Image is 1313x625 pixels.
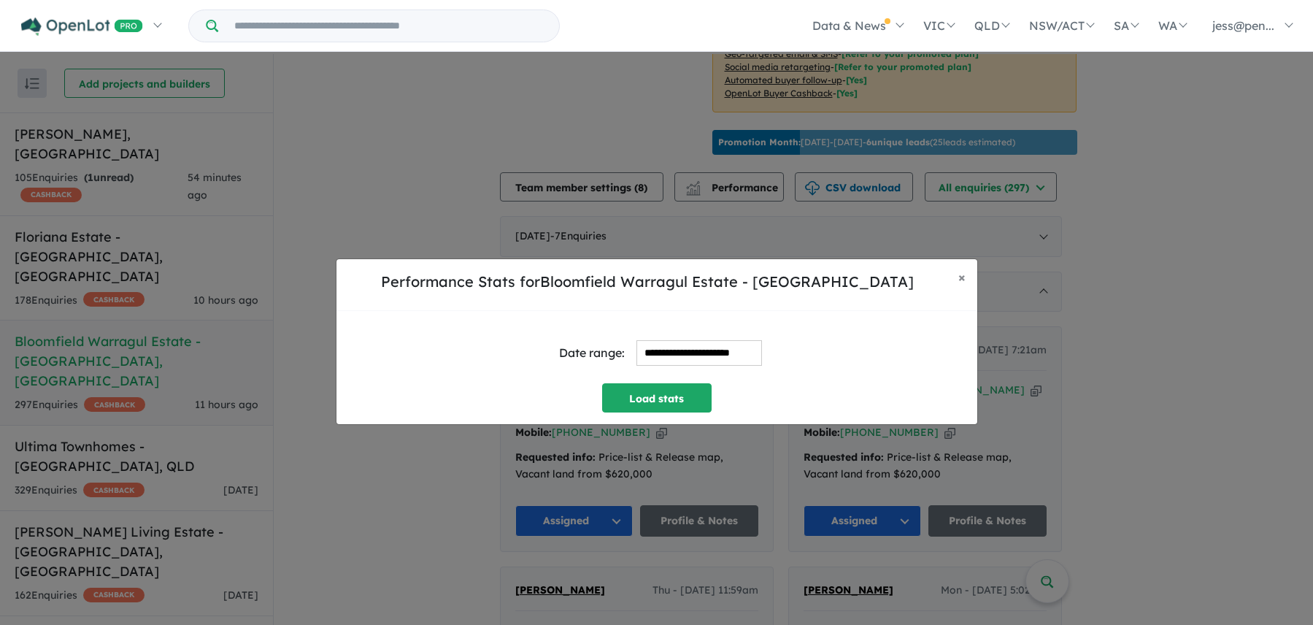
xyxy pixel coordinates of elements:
[221,10,556,42] input: Try estate name, suburb, builder or developer
[21,18,143,36] img: Openlot PRO Logo White
[1212,18,1274,33] span: jess@pen...
[559,343,625,363] div: Date range:
[348,271,947,293] h5: Performance Stats for Bloomfield Warragul Estate - [GEOGRAPHIC_DATA]
[958,269,966,285] span: ×
[602,383,712,413] button: Load stats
